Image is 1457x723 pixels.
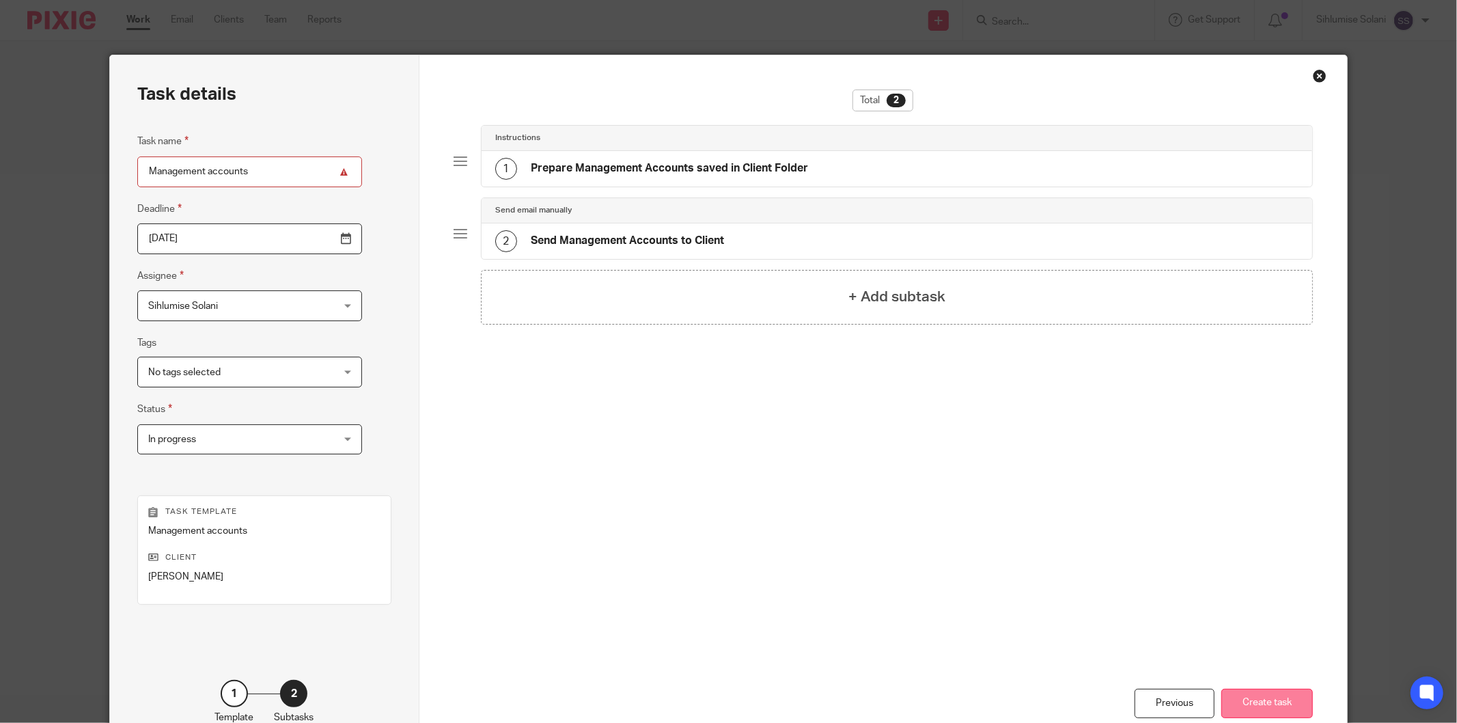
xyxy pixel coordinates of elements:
[137,336,156,350] label: Tags
[531,161,808,176] h4: Prepare Management Accounts saved in Client Folder
[137,401,172,417] label: Status
[280,680,307,707] div: 2
[221,680,248,707] div: 1
[852,90,913,111] div: Total
[1313,69,1327,83] div: Close this dialog window
[148,570,380,584] p: [PERSON_NAME]
[531,234,724,248] h4: Send Management Accounts to Client
[1221,689,1313,718] button: Create task
[148,301,218,311] span: Sihlumise Solani
[495,133,540,144] h4: Instructions
[1135,689,1215,718] div: Previous
[848,286,945,308] h4: + Add subtask
[495,230,517,252] div: 2
[887,94,906,107] div: 2
[137,201,182,217] label: Deadline
[148,435,196,444] span: In progress
[148,552,380,563] p: Client
[137,223,362,254] input: Use the arrow keys to pick a date
[148,524,380,538] p: Management accounts
[495,158,517,180] div: 1
[137,83,236,106] h2: Task details
[137,156,362,187] input: Task name
[137,268,184,284] label: Assignee
[148,368,221,377] span: No tags selected
[495,205,572,216] h4: Send email manually
[137,133,189,149] label: Task name
[148,506,380,517] p: Task template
